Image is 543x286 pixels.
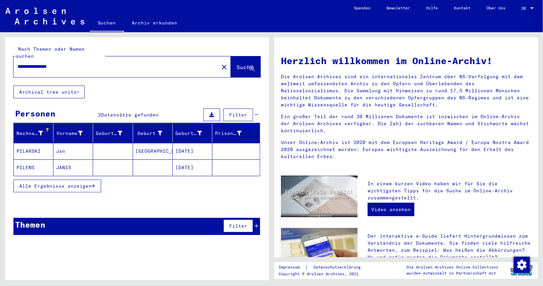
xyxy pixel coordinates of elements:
[96,130,122,137] div: Geburtsname
[13,180,101,192] button: Alle Ergebnisse anzeigen
[15,107,55,120] div: Personen
[514,257,530,273] img: Zustimmung ändern
[279,264,369,271] div: |
[281,73,531,108] p: Die Arolsen Archives sind ein internationales Zentrum über NS-Verfolgung mit dem weltweit umfasse...
[407,270,498,276] p: wurden entwickelt in Partnerschaft mit
[16,46,85,59] mat-label: Nach Themen oder Namen suchen
[16,128,53,139] div: Nachname
[124,15,185,31] a: Archiv erkunden
[14,159,53,176] mat-cell: PILENS
[14,124,53,143] mat-header-cell: Nachname
[53,159,93,176] mat-cell: JANIS
[53,143,93,159] mat-cell: Jan
[5,8,84,25] img: Arolsen_neg.svg
[215,128,252,139] div: Prisoner #
[407,264,498,270] p: Die Arolsen Archives Online-Collections
[53,124,93,143] mat-header-cell: Vorname
[223,220,253,232] button: Filter
[308,264,369,271] a: Datenschutzerklärung
[281,139,531,160] p: Unser Online-Archiv ist 2020 mit dem European Heritage Award / Europa Nostra Award 2020 ausgezeic...
[281,54,531,68] h1: Herzlich willkommen im Online-Archiv!
[173,159,212,176] mat-cell: [DATE]
[279,271,369,277] p: Copyright © Arolsen Archives, 2021
[215,130,242,137] div: Prisoner #
[368,233,531,261] p: Der interaktive e-Guide liefert Hintergrundwissen zum Verständnis der Dokumente. Sie finden viele...
[281,113,531,134] p: Ein großer Teil der rund 30 Millionen Dokumente ist inzwischen im Online-Archiv der Arolsen Archi...
[56,128,93,139] div: Vorname
[223,108,253,121] button: Filter
[212,124,260,143] mat-header-cell: Prisoner #
[56,130,83,137] div: Vorname
[173,143,212,159] mat-cell: [DATE]
[136,128,172,139] div: Geburt‏
[93,124,133,143] mat-header-cell: Geburtsname
[90,15,124,32] a: Suchen
[101,112,159,118] span: Datensätze gefunden
[19,183,92,189] span: Alle Ergebnisse anzeigen
[98,112,101,118] span: 2
[133,143,173,159] mat-cell: [GEOGRAPHIC_DATA]
[13,86,85,98] button: Archival tree units
[16,130,43,137] div: Nachname
[96,128,132,139] div: Geburtsname
[175,128,212,139] div: Geburtsdatum
[237,64,253,70] span: Suche
[281,228,358,279] img: eguide.jpg
[509,262,534,279] img: yv_logo.png
[368,180,531,201] p: In einem kurzen Video haben wir für Sie die wichtigsten Tipps für die Suche im Online-Archiv zusa...
[14,143,53,159] mat-cell: PILARSKI
[217,60,231,74] button: Clear
[220,63,228,71] mat-icon: close
[133,124,173,143] mat-header-cell: Geburt‏
[15,219,45,231] div: Themen
[136,130,162,137] div: Geburt‏
[173,124,212,143] mat-header-cell: Geburtsdatum
[229,112,247,118] span: Filter
[279,264,305,271] a: Impressum
[229,223,247,229] span: Filter
[231,56,260,77] button: Suche
[281,176,358,217] img: video.jpg
[175,130,202,137] div: Geburtsdatum
[521,6,529,11] span: DE
[368,203,414,216] a: Video ansehen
